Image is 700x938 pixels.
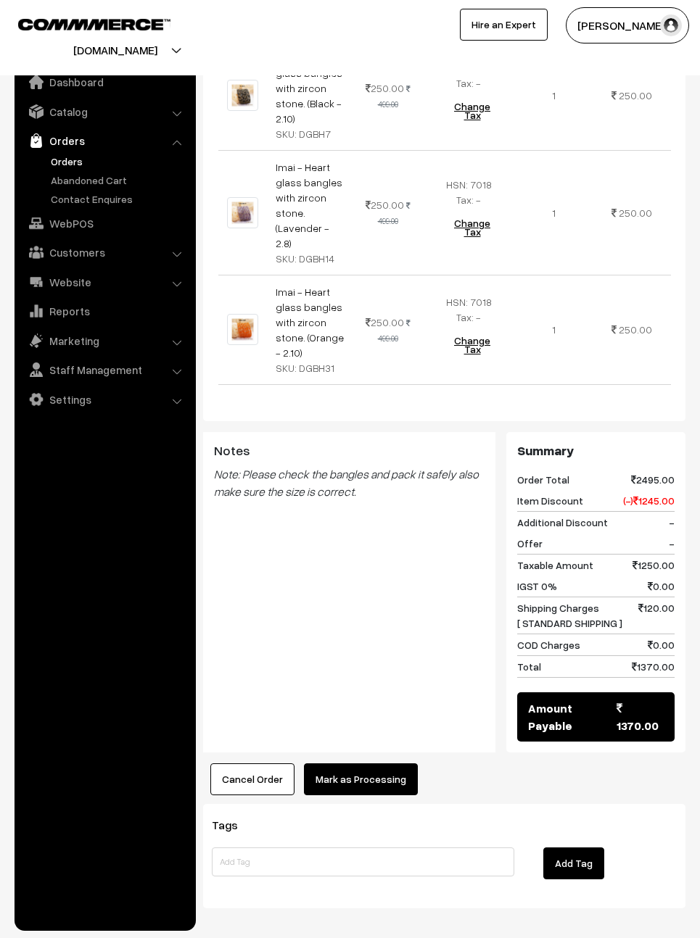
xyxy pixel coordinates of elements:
[18,19,170,30] img: COMMMERCE
[18,210,191,236] a: WebPOS
[446,178,492,206] span: HSN: 7018 Tax: -
[18,69,191,95] a: Dashboard
[619,207,652,219] span: 250.00
[517,557,593,573] span: Taxable Amount
[633,557,675,573] span: 1250.00
[517,578,557,594] span: IGST 0%
[552,89,556,101] span: 1
[517,443,675,459] h3: Summary
[517,536,543,551] span: Offer
[18,128,191,154] a: Orders
[378,318,411,343] strike: 499.00
[669,515,675,530] span: -
[210,763,295,795] button: Cancel Order
[648,637,675,652] span: 0.00
[212,847,514,876] input: Add Tag
[227,80,258,111] img: BLACK.jpg
[18,269,191,295] a: Website
[18,357,191,383] a: Staff Management
[438,91,506,131] button: Change Tax
[276,51,342,125] a: Imai - Heart glass bangles with zircon stone. (Black - 2.10)
[366,199,404,211] span: 250.00
[18,328,191,354] a: Marketing
[552,323,556,336] span: 1
[18,386,191,412] a: Settings
[517,515,608,530] span: Additional Discount
[623,493,675,508] span: (-) 1245.00
[47,191,191,207] a: Contact Enquires
[566,7,689,43] button: [PERSON_NAME]
[632,659,675,674] span: 1370.00
[212,818,255,832] span: Tags
[669,536,675,551] span: -
[18,298,191,324] a: Reports
[552,207,556,219] span: 1
[276,126,345,141] div: SKU: DGBH7
[438,207,506,248] button: Change Tax
[438,325,506,365] button: Change Tax
[660,14,682,36] img: user
[227,197,258,228] img: LAVENDER.jpg
[517,600,622,631] span: Shipping Charges [ STANDARD SHIPPING ]
[18,99,191,125] a: Catalog
[276,286,344,359] a: Imai - Heart glass bangles with zircon stone. (Orange - 2.10)
[631,472,675,487] span: 2495.00
[22,32,208,68] button: [DOMAIN_NAME]
[276,251,345,266] div: SKU: DGBH14
[460,9,548,41] a: Hire an Expert
[617,700,664,734] span: 1370.00
[517,637,580,652] span: COD Charges
[366,316,404,328] span: 250.00
[214,465,485,500] blockquote: Note: Please check the bangles and pack it safely also make sure the size is correct.
[47,173,191,188] a: Abandoned Cart
[446,296,492,323] span: HSN: 7018 Tax: -
[378,84,411,109] strike: 499.00
[446,62,492,89] span: HSN: 7018 Tax: -
[276,161,342,249] a: Imai - Heart glass bangles with zircon stone. (Lavender - 2.8)
[543,847,604,879] button: Add Tag
[276,360,345,375] div: SKU: DGBH31
[517,493,583,508] span: Item Discount
[528,700,617,734] span: Amount Payable
[227,314,258,345] img: ORANGE.jpg
[648,578,675,594] span: 0.00
[619,323,652,336] span: 250.00
[18,239,191,265] a: Customers
[214,443,485,459] h3: Notes
[366,82,404,94] span: 250.00
[18,14,145,32] a: COMMMERCE
[517,472,569,487] span: Order Total
[638,600,675,631] span: 120.00
[517,659,541,674] span: Total
[304,763,418,795] button: Mark as Processing
[619,89,652,101] span: 250.00
[47,154,191,169] a: Orders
